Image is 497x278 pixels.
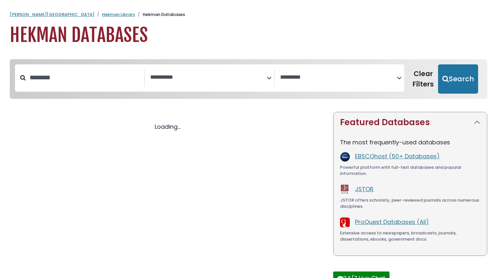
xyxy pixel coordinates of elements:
div: Loading... [10,122,325,131]
h1: Hekman Databases [10,24,487,46]
input: Search database by title or keyword [26,72,144,83]
a: JSTOR [355,185,374,193]
p: The most frequently-used databases [340,138,480,147]
nav: Search filters [10,59,487,99]
textarea: Search [150,74,267,81]
div: Extensive access to newspapers, broadcasts, journals, dissertations, ebooks, government docs. [340,230,480,243]
a: Hekman Library [102,11,135,18]
textarea: Search [280,74,397,81]
div: JSTOR offers scholarly, peer-reviewed journals across numerous disciplines. [340,197,480,210]
button: Submit for Search Results [438,64,478,94]
a: EBSCOhost (50+ Databases) [355,152,440,160]
div: Powerful platform with full-text databases and popular information. [340,164,480,177]
a: [PERSON_NAME][GEOGRAPHIC_DATA] [10,11,94,18]
nav: breadcrumb [10,11,487,18]
button: Featured Databases [334,112,487,133]
button: Clear Filters [408,64,438,94]
a: ProQuest Databases (All) [355,218,429,226]
li: Hekman Databases [135,11,185,18]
